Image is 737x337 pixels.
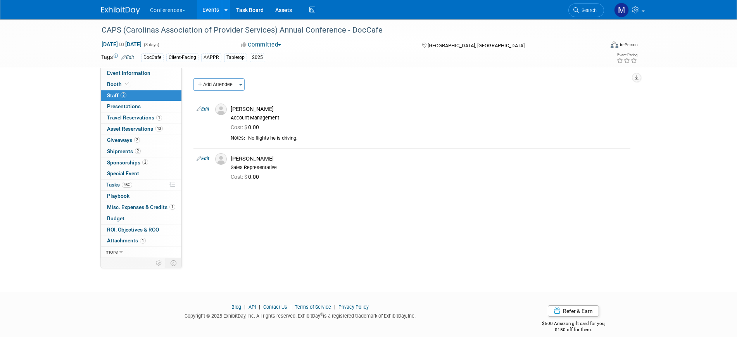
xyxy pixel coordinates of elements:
[248,135,627,142] div: No flights he is driving.
[250,54,265,62] div: 2025
[107,193,129,199] span: Playbook
[224,54,247,62] div: Tabletop
[107,215,124,221] span: Budget
[428,43,525,48] span: [GEOGRAPHIC_DATA], [GEOGRAPHIC_DATA]
[193,78,237,91] button: Add Attendee
[141,54,164,62] div: DocCafe
[107,70,150,76] span: Event Information
[101,168,181,179] a: Special Event
[121,92,126,98] span: 2
[99,23,592,37] div: CAPS (Carolinas Association of Provider Services) Annual Conference - DocCafe
[101,180,181,190] a: Tasks46%
[125,82,129,86] i: Booth reservation complete
[197,106,209,112] a: Edit
[107,126,163,132] span: Asset Reservations
[101,225,181,235] a: ROI, Objectives & ROO
[142,159,148,165] span: 2
[101,146,181,157] a: Shipments2
[101,90,181,101] a: Staff2
[611,41,618,48] img: Format-Inperson.png
[107,237,146,244] span: Attachments
[101,191,181,202] a: Playbook
[101,79,181,90] a: Booth
[231,174,262,180] span: 0.00
[242,304,247,310] span: |
[568,3,604,17] a: Search
[107,159,148,166] span: Sponsorships
[107,103,141,109] span: Presentations
[197,156,209,161] a: Edit
[135,148,141,154] span: 2
[107,226,159,233] span: ROI, Objectives & ROO
[231,124,262,130] span: 0.00
[101,41,142,48] span: [DATE] [DATE]
[121,55,134,60] a: Edit
[134,137,140,143] span: 2
[215,104,227,115] img: Associate-Profile-5.png
[101,202,181,213] a: Misc. Expenses & Credits1
[106,181,132,188] span: Tasks
[558,40,638,52] div: Event Format
[231,164,627,171] div: Sales Representative
[107,148,141,154] span: Shipments
[101,157,181,168] a: Sponsorships2
[231,135,245,141] div: Notes:
[101,112,181,123] a: Travel Reservations1
[231,155,627,162] div: [PERSON_NAME]
[215,153,227,165] img: Associate-Profile-5.png
[101,124,181,135] a: Asset Reservations13
[122,182,132,188] span: 46%
[105,249,118,255] span: more
[166,258,181,268] td: Toggle Event Tabs
[156,115,162,121] span: 1
[616,53,637,57] div: Event Rating
[101,235,181,246] a: Attachments1
[620,42,638,48] div: In-Person
[511,327,636,333] div: $150 off for them.
[107,170,139,176] span: Special Event
[249,304,256,310] a: API
[201,54,221,62] div: AAPPR
[140,238,146,244] span: 1
[169,204,175,210] span: 1
[288,304,293,310] span: |
[101,311,500,320] div: Copyright © 2025 ExhibitDay, Inc. All rights reserved. ExhibitDay is a registered trademark of Ex...
[231,174,248,180] span: Cost: $
[101,53,134,62] td: Tags
[257,304,262,310] span: |
[118,41,125,47] span: to
[231,105,627,113] div: [PERSON_NAME]
[338,304,369,310] a: Privacy Policy
[231,304,241,310] a: Blog
[548,305,599,317] a: Refer & Earn
[101,101,181,112] a: Presentations
[332,304,337,310] span: |
[320,312,323,316] sup: ®
[231,115,627,121] div: Account Management
[166,54,198,62] div: Client-Facing
[295,304,331,310] a: Terms of Service
[107,92,126,99] span: Staff
[101,135,181,146] a: Giveaways2
[107,137,140,143] span: Giveaways
[263,304,287,310] a: Contact Us
[101,68,181,79] a: Event Information
[107,204,175,210] span: Misc. Expenses & Credits
[579,7,597,13] span: Search
[155,126,163,131] span: 13
[107,81,131,87] span: Booth
[614,3,629,17] img: Marygrace LeGros
[238,41,284,49] button: Committed
[101,213,181,224] a: Budget
[152,258,166,268] td: Personalize Event Tab Strip
[511,315,636,333] div: $500 Amazon gift card for you,
[107,114,162,121] span: Travel Reservations
[101,7,140,14] img: ExhibitDay
[143,42,159,47] span: (3 days)
[231,124,248,130] span: Cost: $
[101,247,181,258] a: more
